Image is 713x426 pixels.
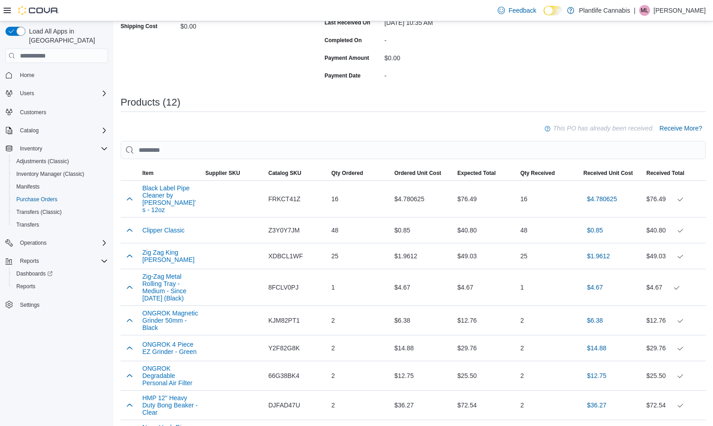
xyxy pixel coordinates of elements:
[13,219,108,230] span: Transfers
[173,282,250,296] button: Catalog SKU
[16,196,58,203] span: Purchase Orders
[264,43,385,54] div: $0.00
[16,221,39,228] span: Transfers
[16,300,43,310] a: Settings
[268,169,301,177] span: Catalog SKU
[520,169,555,177] span: Qty Received
[9,206,112,218] button: Transfers (Classic)
[176,394,207,405] span: 8FCLV0PJ
[16,143,46,154] button: Inventory
[517,396,580,414] div: 2
[583,396,610,414] button: $36.27
[327,306,404,324] div: $4.780625
[250,306,327,324] div: 16
[325,72,360,79] label: Payment Date
[2,142,112,155] button: Inventory
[566,310,596,319] span: $4.780625
[404,391,481,409] div: $4.67
[639,5,650,16] div: Mckayla Luedke
[640,394,709,405] div: $4.67
[328,247,391,265] div: 25
[180,19,302,30] div: $0.00
[580,166,643,180] button: Received Unit Cost
[176,341,208,352] span: Z3Y0Y7JM
[494,1,540,19] a: Feedback
[646,370,702,381] div: $25.50
[268,225,300,236] span: Z3Y0Y7JM
[268,194,301,204] span: FRKCT41Z
[583,311,606,329] button: $6.38
[509,6,536,15] span: Feedback
[562,337,585,355] button: $0.85
[325,19,370,26] label: Last Received On
[16,88,38,99] button: Users
[176,367,211,378] span: XDBCL1WF
[9,267,112,280] a: Dashboards
[120,5,131,14] span: Edit
[13,156,73,167] a: Adjustments (Classic)
[250,337,327,355] div: 48
[643,166,706,180] button: Received Total
[176,286,209,293] span: Catalog SKU
[16,88,108,99] span: Users
[9,280,112,293] button: Reports
[22,286,33,293] span: Item
[202,166,265,180] button: Supplier SKU
[204,188,240,195] label: Payment Date
[204,153,241,160] label: Completed On
[264,184,385,195] div: -
[268,282,299,293] span: 8FCLV0PJ
[391,166,454,180] button: Ordered Unit Cost
[454,247,517,265] div: $49.03
[394,169,441,177] span: Ordered Unit Cost
[646,282,702,293] div: $4.67
[646,169,684,177] span: Received Total
[587,401,606,410] span: $36.27
[142,310,198,331] button: ONGROK Magnetic Grinder 50mm - Black
[562,391,585,409] button: $4.67
[327,363,404,381] div: $1.9612
[640,367,709,378] div: $49.03
[481,391,558,409] div: 1
[646,343,702,353] div: $29.76
[253,286,285,293] span: Qty Ordered
[16,158,69,165] span: Adjustments (Classic)
[60,61,181,72] div: SO23735
[264,149,385,160] div: -
[142,169,154,177] span: Item
[517,367,580,385] div: 2
[481,306,558,324] div: 16
[517,311,580,329] div: 2
[16,125,42,136] button: Catalog
[481,363,558,381] div: 25
[20,145,42,152] span: Inventory
[2,87,112,100] button: Users
[328,166,391,180] button: Qty Ordered
[330,286,377,293] span: Ordered Unit Cost
[60,82,181,93] div: No Manifest Number added
[384,68,506,79] div: -
[250,282,327,296] button: Qty Ordered
[13,219,43,230] a: Transfers
[517,339,580,357] div: 2
[264,25,385,36] div: $0.00
[454,278,517,296] div: $4.67
[16,170,84,178] span: Inventory Manager (Classic)
[20,257,39,265] span: Reports
[139,166,202,180] button: Item
[583,247,614,265] button: $1.9612
[587,194,617,203] span: $4.780625
[579,5,630,16] p: Plantlife Cannabis
[587,344,606,353] span: $14.88
[646,194,702,204] div: $76.49
[327,337,404,355] div: $0.85
[587,252,610,261] span: $1.9612
[204,29,243,36] label: Recycling Cost
[121,97,180,108] h3: Products (12)
[5,65,108,335] nav: Complex example
[543,6,563,15] input: Dark Mode
[640,310,709,320] div: $76.49
[95,282,172,296] button: Supplier SKU
[391,339,454,357] div: $14.88
[384,51,506,62] div: $0.00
